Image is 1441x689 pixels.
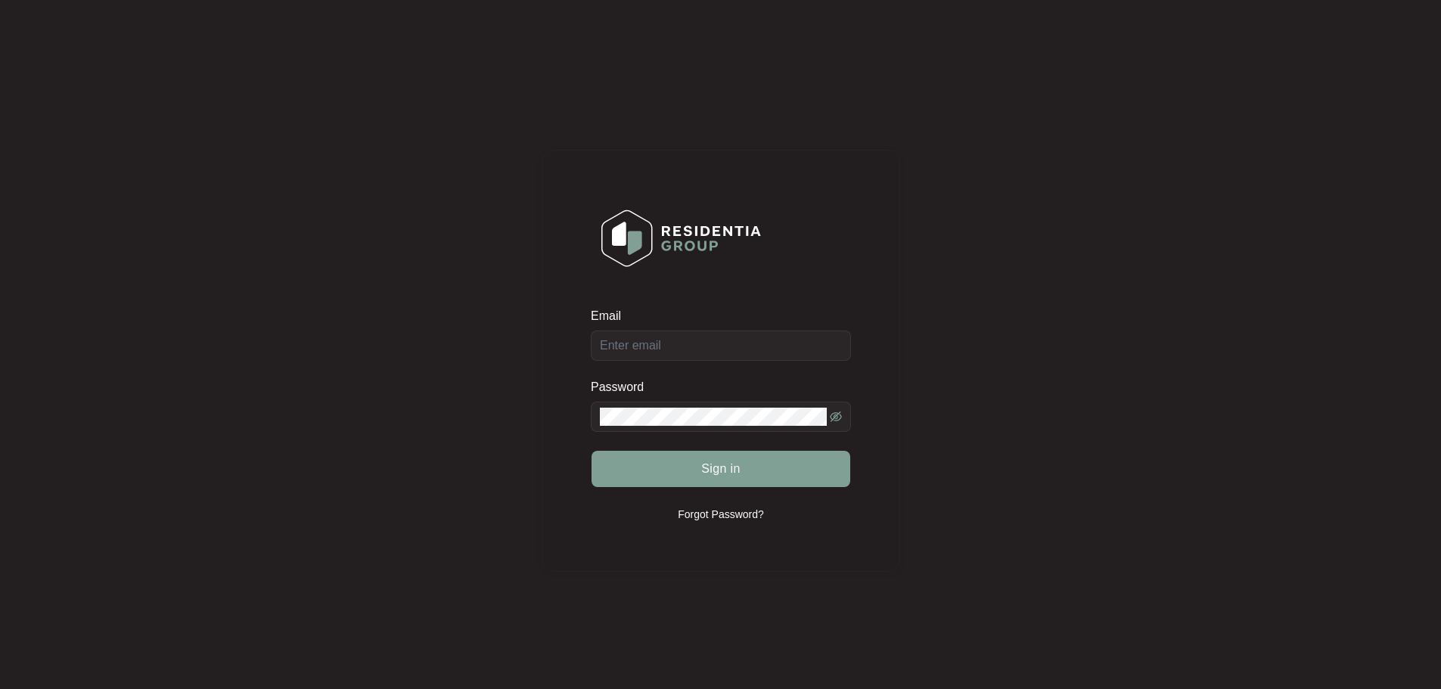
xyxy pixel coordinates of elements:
[592,200,771,277] img: Login Logo
[591,331,851,361] input: Email
[701,460,741,478] span: Sign in
[591,380,655,395] label: Password
[600,408,827,426] input: Password
[678,507,764,522] p: Forgot Password?
[591,309,632,324] label: Email
[592,451,850,487] button: Sign in
[830,411,842,423] span: eye-invisible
